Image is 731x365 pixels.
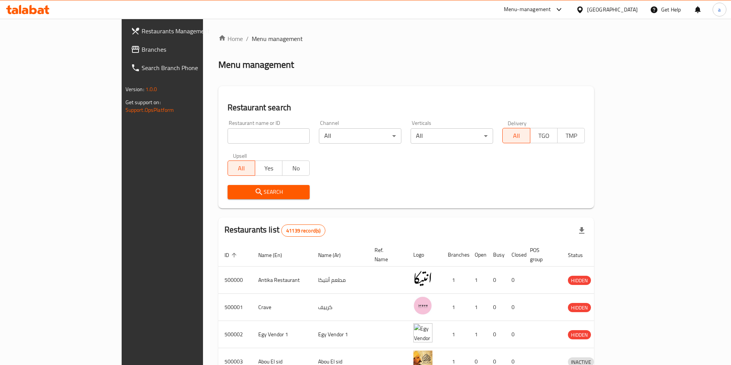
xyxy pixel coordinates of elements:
[375,246,398,264] span: Ref. Name
[487,267,505,294] td: 0
[568,331,591,339] span: HIDDEN
[142,63,238,72] span: Search Branch Phone
[413,296,432,315] img: Crave
[504,5,551,14] div: Menu-management
[258,250,292,260] span: Name (En)
[530,128,558,143] button: TGO
[142,26,238,36] span: Restaurants Management
[252,294,312,321] td: Crave
[573,221,591,240] div: Export file
[228,185,310,199] button: Search
[487,321,505,348] td: 0
[145,84,157,94] span: 1.0.0
[487,243,505,267] th: Busy
[505,321,524,348] td: 0
[407,243,442,267] th: Logo
[252,267,312,294] td: Antika Restaurant
[125,40,244,59] a: Branches
[469,294,487,321] td: 1
[442,267,469,294] td: 1
[125,22,244,40] a: Restaurants Management
[561,130,582,141] span: TMP
[319,128,401,144] div: All
[258,163,279,174] span: Yes
[231,163,252,174] span: All
[224,224,326,237] h2: Restaurants list
[505,294,524,321] td: 0
[125,84,144,94] span: Version:
[508,120,527,126] label: Delivery
[469,267,487,294] td: 1
[224,250,239,260] span: ID
[411,128,493,144] div: All
[487,294,505,321] td: 0
[125,59,244,77] a: Search Branch Phone
[312,321,368,348] td: Egy Vendor 1
[568,250,593,260] span: Status
[312,267,368,294] td: مطعم أنتيكا
[505,267,524,294] td: 0
[413,323,432,342] img: Egy Vendor 1
[125,105,174,115] a: Support.OpsPlatform
[502,128,530,143] button: All
[568,303,591,312] div: HIDDEN
[255,160,282,176] button: Yes
[285,163,307,174] span: No
[218,34,594,43] nav: breadcrumb
[557,128,585,143] button: TMP
[125,97,161,107] span: Get support on:
[282,227,325,234] span: 41139 record(s)
[533,130,554,141] span: TGO
[442,321,469,348] td: 1
[228,160,255,176] button: All
[281,224,325,237] div: Total records count
[718,5,721,14] span: a
[587,5,638,14] div: [GEOGRAPHIC_DATA]
[228,102,585,113] h2: Restaurant search
[318,250,351,260] span: Name (Ar)
[142,45,238,54] span: Branches
[469,321,487,348] td: 1
[505,243,524,267] th: Closed
[312,294,368,321] td: كرييف
[530,246,553,264] span: POS group
[252,321,312,348] td: Egy Vendor 1
[228,128,310,144] input: Search for restaurant name or ID..
[442,243,469,267] th: Branches
[568,276,591,285] div: HIDDEN
[568,303,591,312] span: HIDDEN
[442,294,469,321] td: 1
[282,160,310,176] button: No
[246,34,249,43] li: /
[469,243,487,267] th: Open
[506,130,527,141] span: All
[233,153,247,158] label: Upsell
[234,187,304,197] span: Search
[568,276,591,285] span: HIDDEN
[413,269,432,288] img: Antika Restaurant
[252,34,303,43] span: Menu management
[218,59,294,71] h2: Menu management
